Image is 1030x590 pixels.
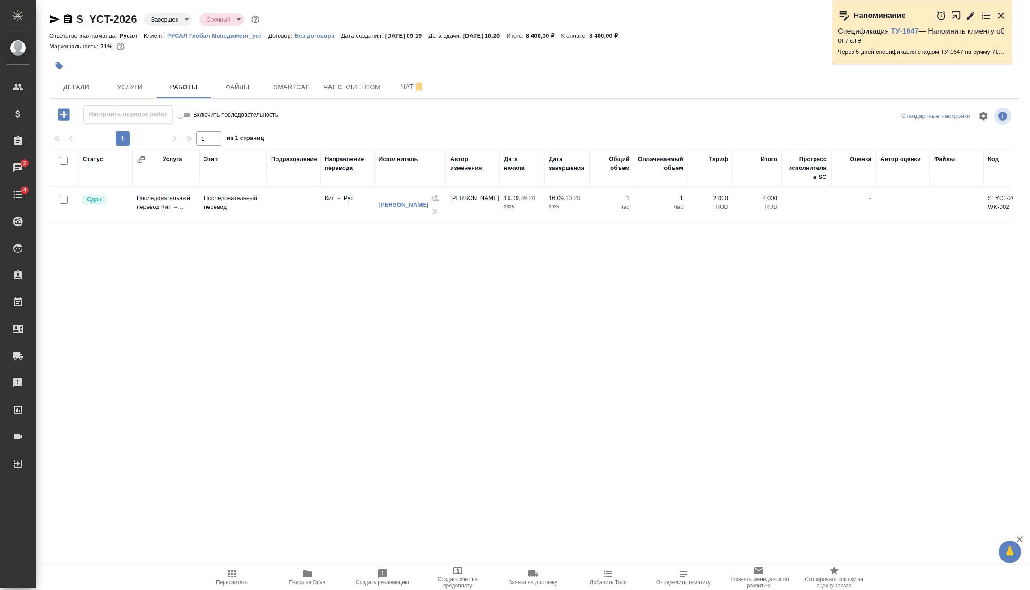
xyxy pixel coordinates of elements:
span: Папка на Drive [289,579,326,586]
a: 4 [2,183,34,206]
button: Добавить тэг [49,56,69,76]
span: Чат с клиентом [323,82,380,93]
button: Папка на Drive [270,565,345,590]
p: 10:20 [565,195,580,201]
a: S_YCT-2026 [76,13,137,25]
span: Пересчитать [216,579,248,586]
button: Срочный [204,16,233,23]
button: Открыть в новой вкладке [951,6,961,25]
a: РУСАЛ Глобал Менеджмент_уст [167,31,268,39]
span: Призвать менеджера по развитию [727,576,791,589]
div: Тариф [709,155,728,164]
span: Добавить Todo [590,579,626,586]
div: Статус [83,155,103,164]
button: Скопировать ссылку [62,14,73,25]
a: [PERSON_NAME] [379,201,428,208]
button: Закрыть [996,10,1006,21]
p: Сдан [87,195,102,204]
button: 2000.00 RUB; [115,41,126,52]
button: Пересчитать [194,565,270,590]
div: Автор оценки [880,155,921,164]
div: Автор изменения [450,155,495,173]
a: - [870,195,871,201]
td: [PERSON_NAME] [446,189,500,221]
div: Направление перевода [325,155,370,173]
span: Скопировать ссылку на оценку заказа [802,576,866,589]
p: Русал [120,32,144,39]
div: Код [988,155,999,164]
p: 2025 [504,203,540,212]
p: RUB [737,203,777,212]
span: 2 [17,159,31,168]
button: Определить тематику [646,565,721,590]
p: Маржинальность: [49,43,100,50]
button: Редактировать [965,10,976,21]
p: Последовательный перевод [204,194,262,212]
p: Дата сдачи: [428,32,463,39]
button: Скопировать ссылку для ЯМессенджера [49,14,60,25]
p: Без договора [295,32,341,39]
p: час [638,203,683,212]
p: 8 400,00 ₽ [589,32,625,39]
p: 8 400,00 ₽ [526,32,561,39]
button: Доп статусы указывают на важность/срочность заказа [250,13,261,25]
div: Файлы [934,155,955,164]
p: час [594,203,629,212]
button: Создать счет на предоплату [420,565,496,590]
div: Исполнитель [379,155,418,164]
p: Через 5 дней спецификация с кодом ТУ-1647 на сумму 7122480 RUB будет просрочена [838,48,1006,56]
div: Оценка [850,155,871,164]
div: Общий объем [594,155,629,173]
span: Посмотреть информацию [994,108,1013,125]
div: Менеджер проверил работу исполнителя, передает ее на следующий этап [81,194,128,206]
p: К оплате: [561,32,589,39]
div: Дата начала [504,155,540,173]
button: Перейти в todo [981,10,991,21]
span: из 1 страниц [227,133,264,146]
div: Прогресс исполнителя в SC [786,155,827,182]
p: РУСАЛ Глобал Менеджмент_уст [167,32,268,39]
p: Клиент: [144,32,167,39]
span: Чат [391,81,434,92]
span: Smartcat [270,82,313,93]
p: Ответственная команда: [49,32,120,39]
div: Завершен [199,13,244,26]
td: Последовательный перевод Кит →... [132,189,199,221]
svg: Отписаться [414,82,424,92]
p: Договор: [268,32,295,39]
div: Услуга [163,155,182,164]
span: Включить последовательность [193,110,278,119]
p: 2025 [549,203,585,212]
button: Заявка на доставку [496,565,571,590]
button: Призвать менеджера по развитию [721,565,797,590]
p: 2 000 [692,194,728,203]
div: split button [899,109,973,123]
p: RUB [692,203,728,212]
p: 16.09, [504,195,521,201]
span: Файлы [216,82,259,93]
a: 2 [2,156,34,179]
p: Дата создания: [341,32,385,39]
div: Итого [761,155,777,164]
p: 1 [638,194,683,203]
span: Создать рекламацию [356,579,409,586]
p: 71% [100,43,114,50]
button: Добавить работу [52,105,76,124]
div: Оплачиваемый объем [638,155,683,173]
button: Создать рекламацию [345,565,420,590]
p: 2 000 [737,194,777,203]
span: Создать счет на предоплату [426,576,490,589]
p: Напоминание [853,11,906,20]
td: Кит → Рус [320,189,374,221]
button: Скопировать ссылку на оценку заказа [797,565,872,590]
span: Работы [162,82,205,93]
p: 09:20 [521,195,535,201]
a: Без договора [295,31,341,39]
button: Отложить [936,10,947,21]
p: [DATE] 10:20 [463,32,507,39]
div: Дата завершения [549,155,585,173]
p: Спецификация — Напомнить клиенту об оплате [838,27,1006,45]
span: Детали [55,82,98,93]
button: Добавить Todo [571,565,646,590]
p: [DATE] 09:19 [385,32,429,39]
